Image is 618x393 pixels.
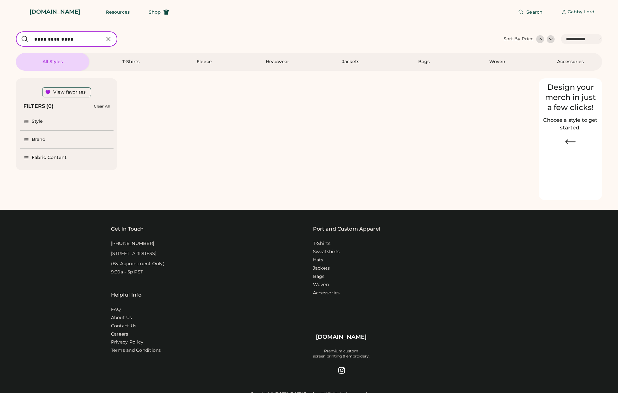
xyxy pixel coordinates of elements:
[32,136,46,143] div: Brand
[53,89,86,95] div: View favorites
[197,59,212,65] div: Fleece
[111,315,132,321] a: About Us
[266,59,289,65] div: Headwear
[489,59,505,65] div: Woven
[313,265,330,272] a: Jackets
[526,10,543,14] span: Search
[111,323,137,329] a: Contact Us
[111,269,143,275] div: 9:30a - 5p PST
[313,257,323,263] a: Hats
[112,58,120,66] img: T-Shirts Icon
[111,261,165,267] div: (By Appointment Only)
[543,116,598,132] h2: Choose a style to get started.
[111,306,121,313] a: FAQ
[23,102,54,110] div: FILTERS (0)
[511,6,550,18] button: Search
[313,273,325,280] a: Bags
[111,339,144,345] a: Privacy Policy
[342,59,359,65] div: Jackets
[557,59,584,65] div: Accessories
[94,104,110,108] div: Clear All
[316,333,367,341] div: [DOMAIN_NAME]
[313,290,340,296] a: Accessories
[111,291,142,299] div: Helpful Info
[111,225,144,233] div: Get In Touch
[32,154,67,161] div: Fabric Content
[332,58,340,66] img: Jackets Icon
[543,82,598,113] div: Design your merch in just a few clicks!
[186,58,194,66] img: Fleece Icon
[42,59,63,65] div: All Styles
[313,240,331,247] a: T-Shirts
[547,58,555,66] img: Accessories Icon
[313,282,329,288] a: Woven
[334,314,349,329] img: Rendered Logo - Screens
[256,58,263,66] img: Headwear Icon
[479,58,487,66] img: Woven Icon
[313,249,340,255] a: Sweatshirts
[543,152,598,197] img: Image of Lisa Congdon Eye Print on T-Shirt and Hat
[141,6,177,18] button: Shop
[568,9,595,15] div: Gabby Lord
[16,6,27,17] img: Rendered Logo - Screens
[98,6,137,18] button: Resources
[111,251,157,257] div: [STREET_ADDRESS]
[111,347,161,354] div: Terms and Conditions
[29,8,80,16] div: [DOMAIN_NAME]
[418,59,430,65] div: Bags
[408,58,416,66] img: Bags Icon
[122,59,140,65] div: T-Shirts
[111,240,154,247] div: [PHONE_NUMBER]
[313,225,380,233] a: Portland Custom Apparel
[149,10,161,14] span: Shop
[504,36,534,42] div: Sort By Price
[111,331,128,337] a: Careers
[32,118,43,125] div: Style
[313,349,370,359] div: Premium custom screen printing & embroidery.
